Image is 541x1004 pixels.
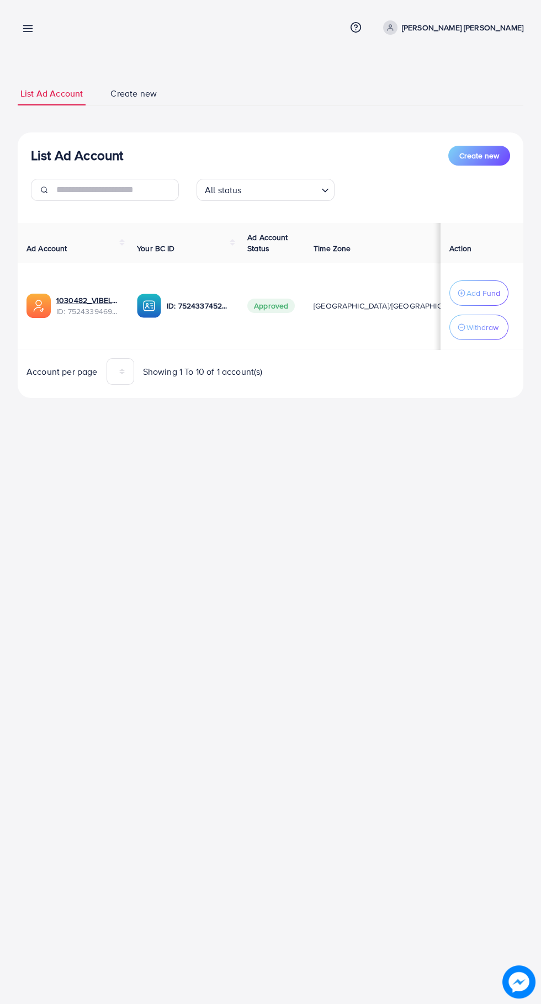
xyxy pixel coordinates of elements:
input: Search for option [245,180,317,198]
span: Account per page [26,365,98,378]
p: ID: 7524337452656443408 [167,299,230,312]
span: Ad Account [26,243,67,254]
span: Time Zone [314,243,351,254]
img: image [502,965,535,998]
span: Approved [247,299,295,313]
a: [PERSON_NAME] [PERSON_NAME] [379,20,523,35]
button: Create new [448,146,510,166]
div: <span class='underline'>1030482_VIBELLA_1751896853798</span></br>7524339469630734343 [56,295,119,317]
span: Your BC ID [137,243,175,254]
button: Add Fund [449,280,508,306]
p: Add Fund [466,286,500,300]
a: 1030482_VIBELLA_1751896853798 [56,295,119,306]
span: Action [449,243,471,254]
span: Create new [110,87,157,100]
span: [GEOGRAPHIC_DATA]/[GEOGRAPHIC_DATA] [314,300,467,311]
img: ic-ads-acc.e4c84228.svg [26,294,51,318]
span: Showing 1 To 10 of 1 account(s) [143,365,263,378]
img: ic-ba-acc.ded83a64.svg [137,294,161,318]
div: Search for option [197,179,335,201]
h3: List Ad Account [31,147,123,163]
button: Withdraw [449,315,508,340]
span: All status [203,182,244,198]
span: List Ad Account [20,87,83,100]
span: Create new [459,150,499,161]
span: Ad Account Status [247,232,288,254]
span: ID: 7524339469630734343 [56,306,119,317]
p: Withdraw [466,321,498,334]
p: [PERSON_NAME] [PERSON_NAME] [402,21,523,34]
